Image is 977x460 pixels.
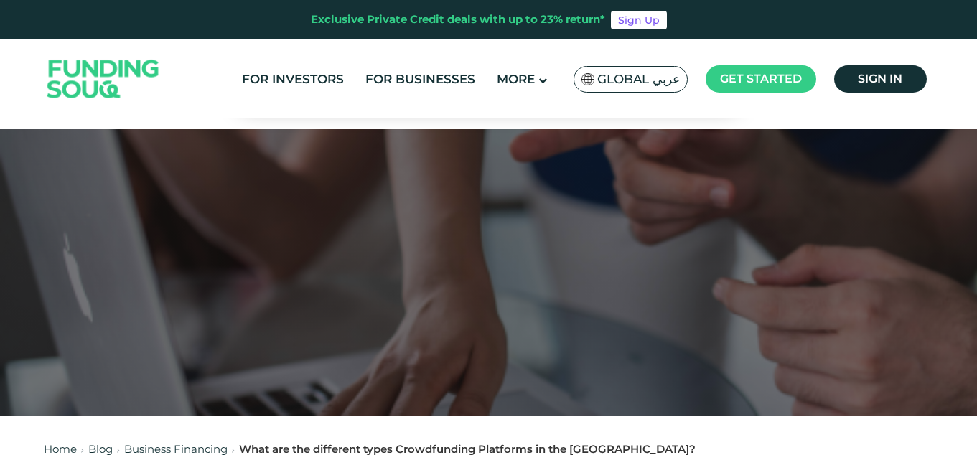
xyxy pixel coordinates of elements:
span: Get started [720,72,802,85]
a: Sign Up [611,11,667,29]
a: Home [44,442,77,456]
div: Exclusive Private Credit deals with up to 23% return* [311,11,605,28]
a: For Investors [238,67,347,91]
a: Blog [88,442,113,456]
a: For Businesses [362,67,479,91]
span: More [497,72,535,86]
img: Logo [33,43,174,116]
a: Sign in [834,65,927,93]
div: What are the different types Crowdfunding Platforms in the [GEOGRAPHIC_DATA]? [239,441,696,458]
span: Global عربي [597,71,680,88]
span: Sign in [858,72,902,85]
img: SA Flag [581,73,594,85]
a: Business Financing [124,442,228,456]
